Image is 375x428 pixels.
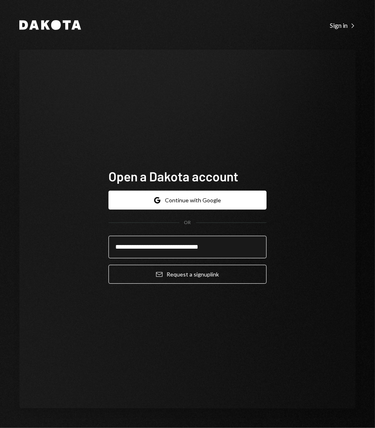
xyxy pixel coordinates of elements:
a: Sign in [330,21,356,29]
h1: Open a Dakota account [108,168,267,184]
button: Continue with Google [108,191,267,210]
button: Request a signuplink [108,265,267,284]
div: OR [184,219,191,226]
